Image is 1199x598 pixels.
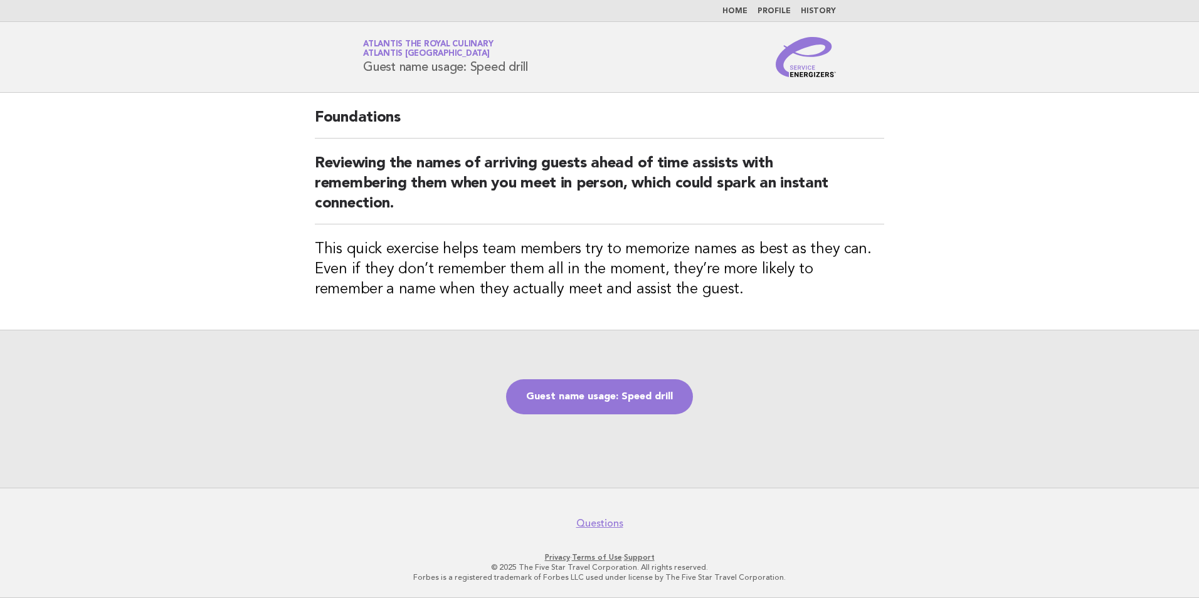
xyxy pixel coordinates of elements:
[576,517,623,530] a: Questions
[572,553,622,562] a: Terms of Use
[545,553,570,562] a: Privacy
[363,41,528,73] h1: Guest name usage: Speed drill
[363,40,493,58] a: Atlantis the Royal CulinaryAtlantis [GEOGRAPHIC_DATA]
[506,379,693,414] a: Guest name usage: Speed drill
[216,572,983,582] p: Forbes is a registered trademark of Forbes LLC used under license by The Five Star Travel Corpora...
[315,154,884,224] h2: Reviewing the names of arriving guests ahead of time assists with remembering them when you meet ...
[216,552,983,562] p: · ·
[315,108,884,139] h2: Foundations
[216,562,983,572] p: © 2025 The Five Star Travel Corporation. All rights reserved.
[315,239,884,300] h3: This quick exercise helps team members try to memorize names as best as they can. Even if they do...
[758,8,791,15] a: Profile
[363,50,490,58] span: Atlantis [GEOGRAPHIC_DATA]
[722,8,747,15] a: Home
[624,553,655,562] a: Support
[776,37,836,77] img: Service Energizers
[801,8,836,15] a: History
